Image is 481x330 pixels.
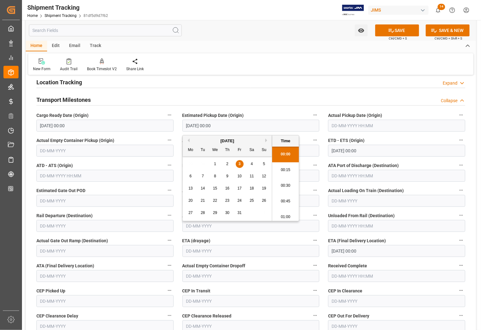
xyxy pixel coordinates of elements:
h2: Transport Milestones [36,96,91,104]
span: Estimated Pickup Date (Origin) [182,112,244,119]
div: Choose Friday, October 24th, 2025 [236,197,244,205]
div: Choose Friday, October 17th, 2025 [236,185,244,192]
div: Choose Monday, October 13th, 2025 [187,185,195,192]
span: Actual Loading On Train (Destination) [328,187,404,194]
span: Actual Empty Container Pickup (Origin) [36,137,114,144]
span: Actual Gate Out Ramp (Destination) [36,238,108,244]
input: DD-MM-YYYY [36,145,174,157]
a: Shipment Tracking [45,13,77,18]
button: Actual Gate Out Ramp (Destination) [165,236,174,244]
div: JIMS [368,6,429,15]
div: Choose Wednesday, October 1st, 2025 [211,160,219,168]
div: Expand [443,80,457,86]
button: Next Month [265,139,269,142]
button: CEP In Transit [311,286,319,295]
button: ETD - ETS (Origin) [457,136,465,144]
input: DD-MM-YYYY HH:MM [328,270,465,282]
div: Email [64,41,85,51]
button: Rail Departure (Destination) [165,211,174,219]
span: 6 [190,174,192,178]
span: 10 [237,174,241,178]
div: New Form [33,66,51,72]
span: ATA Port of Discharge (Destination) [328,162,399,169]
input: DD-MM-YYYY HH:MM [328,245,465,257]
button: ETA (drayage) [311,236,319,244]
span: 14 [438,4,445,10]
span: Rail Departure (Destination) [36,212,93,219]
div: Choose Thursday, October 30th, 2025 [224,209,231,217]
input: DD-MM-YYYY [182,245,320,257]
input: DD-MM-YYYY [328,195,465,207]
button: JIMS [368,4,431,16]
div: Choose Thursday, October 2nd, 2025 [224,160,231,168]
div: Time [274,138,297,144]
input: DD-MM-YYYY [328,295,465,307]
div: Tu [199,146,207,154]
button: CEP In Clearance [457,286,465,295]
span: 30 [225,211,229,215]
div: Choose Saturday, October 4th, 2025 [248,160,256,168]
div: Choose Friday, October 3rd, 2025 [236,160,244,168]
span: CEP In Transit [182,288,211,294]
div: month 2025-10 [185,158,270,219]
span: 25 [250,198,254,203]
div: [DATE] [183,138,272,144]
span: 28 [201,211,205,215]
div: Choose Wednesday, October 15th, 2025 [211,185,219,192]
li: 00:45 [272,194,299,209]
div: Choose Friday, October 10th, 2025 [236,172,244,180]
div: Edit [47,41,64,51]
div: Choose Saturday, October 25th, 2025 [248,197,256,205]
div: Choose Sunday, October 19th, 2025 [260,185,268,192]
span: 7 [202,174,204,178]
input: DD-MM-YYYY [36,220,174,232]
div: Mo [187,146,195,154]
button: CEP Clearance Released [311,312,319,320]
button: Actual Gate Out POD [311,186,319,194]
button: ETA Port of Discharge (Destination) [311,161,319,169]
button: Received Complete [457,261,465,270]
div: Choose Wednesday, October 8th, 2025 [211,172,219,180]
span: 12 [262,174,266,178]
span: 23 [225,198,229,203]
button: CEP Clearance Delay [165,312,174,320]
input: DD-MM-YYYY HH:MM [182,120,320,132]
li: 00:30 [272,178,299,194]
div: Choose Wednesday, October 29th, 2025 [211,209,219,217]
button: CEP Out For Delivery [457,312,465,320]
div: Track [85,41,106,51]
div: Sa [248,146,256,154]
img: Exertis%20JAM%20-%20Email%20Logo.jpg_1722504956.jpg [342,5,364,16]
div: Choose Tuesday, October 28th, 2025 [199,209,207,217]
span: ETA (drayage) [182,238,211,244]
span: 31 [237,211,241,215]
span: 4 [251,162,253,166]
span: 5 [263,162,265,166]
span: Estimated Gate Out POD [36,187,85,194]
span: 9 [226,174,229,178]
div: Choose Monday, October 20th, 2025 [187,197,195,205]
div: Choose Tuesday, October 21st, 2025 [199,197,207,205]
span: 17 [237,186,241,191]
div: Su [260,146,268,154]
div: Audit Trail [60,66,78,72]
button: ETA (Final Delivery Location) [457,236,465,244]
li: 01:00 [272,209,299,225]
input: DD-MM-YYYY [36,270,174,282]
span: 26 [262,198,266,203]
span: 14 [201,186,205,191]
button: Actual Empty Container Dropoff [311,261,319,270]
div: We [211,146,219,154]
span: 16 [225,186,229,191]
div: Choose Sunday, October 5th, 2025 [260,160,268,168]
span: 18 [250,186,254,191]
span: Actual Empty Container Dropoff [182,263,246,269]
span: ETA (Final Delivery Location) [328,238,386,244]
div: Choose Tuesday, October 7th, 2025 [199,172,207,180]
button: Actual Empty Container Pickup (Origin) [165,136,174,144]
div: Choose Saturday, October 18th, 2025 [248,185,256,192]
div: Choose Monday, October 27th, 2025 [187,209,195,217]
button: Actual Loading On Train (Destination) [457,186,465,194]
div: Choose Friday, October 31st, 2025 [236,209,244,217]
input: DD-MM-YYYY HH:MM [328,145,465,157]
